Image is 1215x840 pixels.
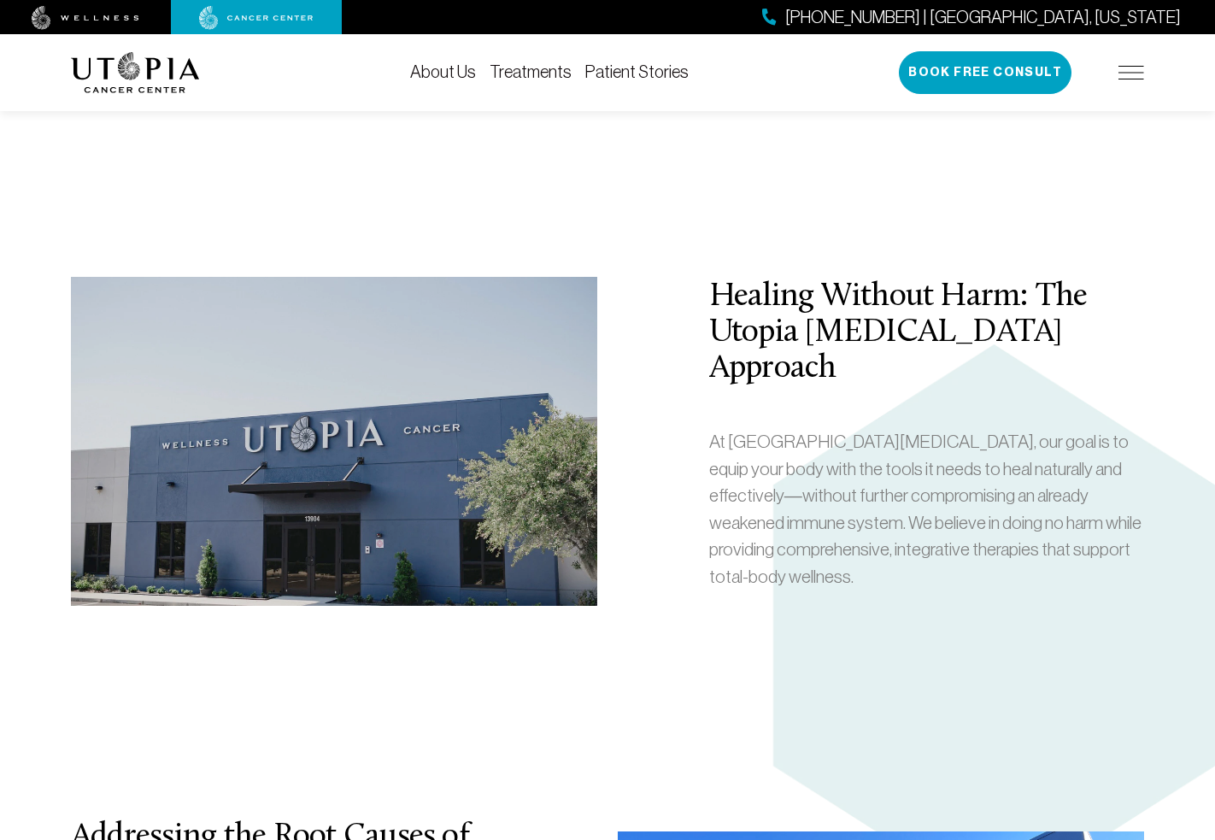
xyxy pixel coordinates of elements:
[899,51,1071,94] button: Book Free Consult
[709,279,1144,388] h2: Healing Without Harm: The Utopia [MEDICAL_DATA] Approach
[199,6,314,30] img: cancer center
[585,62,689,81] a: Patient Stories
[709,428,1144,590] p: At [GEOGRAPHIC_DATA][MEDICAL_DATA], our goal is to equip your body with the tools it needs to hea...
[71,277,597,606] img: Healing Without Harm: The Utopia Cancer Center Approach
[32,6,139,30] img: wellness
[71,52,200,93] img: logo
[410,62,476,81] a: About Us
[490,62,572,81] a: Treatments
[1118,66,1144,79] img: icon-hamburger
[785,5,1181,30] span: [PHONE_NUMBER] | [GEOGRAPHIC_DATA], [US_STATE]
[762,5,1181,30] a: [PHONE_NUMBER] | [GEOGRAPHIC_DATA], [US_STATE]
